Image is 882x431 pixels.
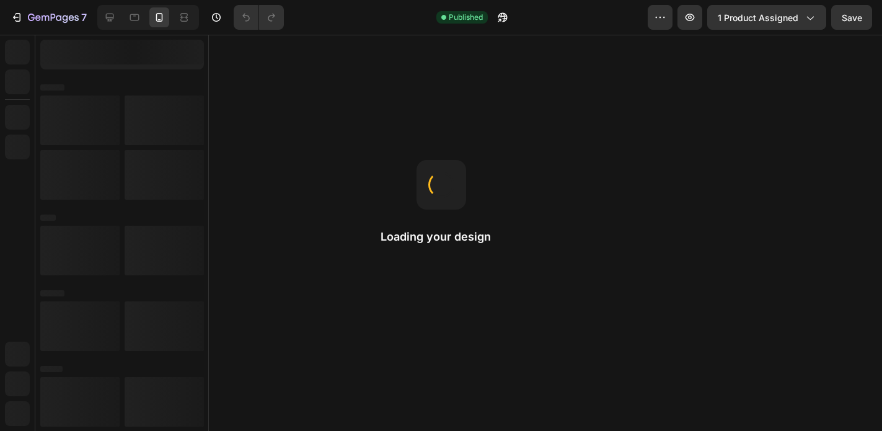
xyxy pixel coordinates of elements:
[707,5,826,30] button: 1 product assigned
[449,12,483,23] span: Published
[234,5,284,30] div: Undo/Redo
[718,11,798,24] span: 1 product assigned
[381,229,502,244] h2: Loading your design
[5,5,92,30] button: 7
[81,10,87,25] p: 7
[842,12,862,23] span: Save
[831,5,872,30] button: Save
